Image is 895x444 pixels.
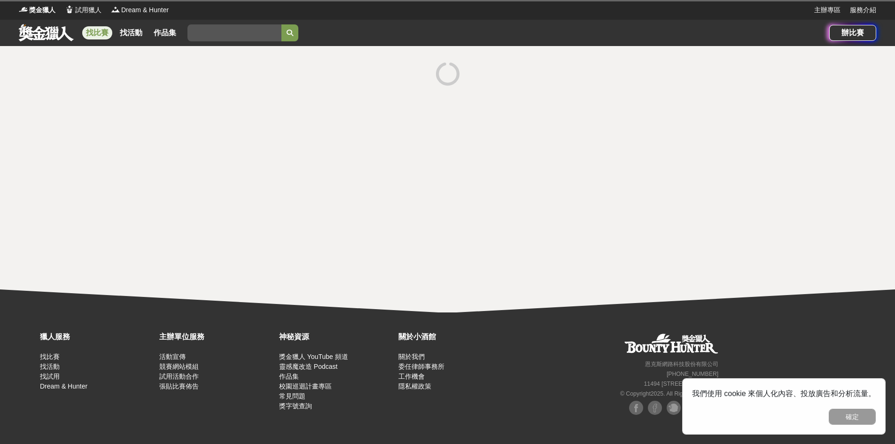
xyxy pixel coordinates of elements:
[279,363,337,370] a: 靈感魔改造 Podcast
[82,26,112,39] a: 找比賽
[40,373,60,380] a: 找試用
[279,353,348,360] a: 獎金獵人 YouTube 頻道
[279,392,305,400] a: 常見問題
[667,371,718,377] small: [PHONE_NUMBER]
[398,331,513,343] div: 關於小酒館
[75,5,101,15] span: 試用獵人
[648,401,662,415] img: Facebook
[19,5,28,14] img: Logo
[65,5,101,15] a: Logo試用獵人
[279,402,312,410] a: 獎字號查詢
[40,331,155,343] div: 獵人服務
[65,5,74,14] img: Logo
[279,331,394,343] div: 神秘資源
[398,373,425,380] a: 工作機會
[829,25,876,41] a: 辦比賽
[398,353,425,360] a: 關於我們
[159,353,186,360] a: 活動宣傳
[644,381,719,387] small: 11494 [STREET_ADDRESS]
[279,373,299,380] a: 作品集
[116,26,146,39] a: 找活動
[111,5,120,14] img: Logo
[645,361,718,367] small: 恩克斯網路科技股份有限公司
[620,390,718,397] small: © Copyright 2025 . All Rights Reserved.
[814,5,841,15] a: 主辦專區
[111,5,169,15] a: LogoDream & Hunter
[850,5,876,15] a: 服務介紹
[121,5,169,15] span: Dream & Hunter
[40,382,87,390] a: Dream & Hunter
[40,363,60,370] a: 找活動
[692,389,876,397] span: 我們使用 cookie 來個人化內容、投放廣告和分析流量。
[29,5,55,15] span: 獎金獵人
[159,382,199,390] a: 張貼比賽佈告
[150,26,180,39] a: 作品集
[829,409,876,425] button: 確定
[40,353,60,360] a: 找比賽
[159,331,274,343] div: 主辦單位服務
[159,363,199,370] a: 競賽網站模組
[398,382,431,390] a: 隱私權政策
[19,5,55,15] a: Logo獎金獵人
[667,401,681,415] img: Plurk
[159,373,199,380] a: 試用活動合作
[398,363,444,370] a: 委任律師事務所
[279,382,332,390] a: 校園巡迴計畫專區
[629,401,643,415] img: Facebook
